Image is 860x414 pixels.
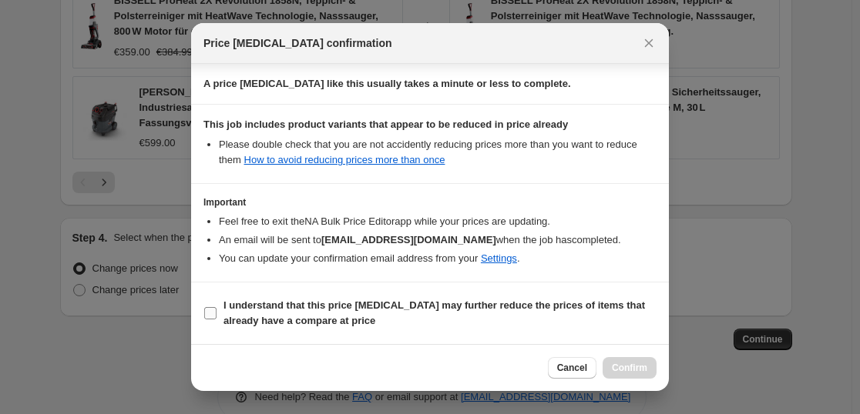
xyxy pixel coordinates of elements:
b: I understand that this price [MEDICAL_DATA] may further reduce the prices of items that already h... [223,299,645,326]
span: Price [MEDICAL_DATA] confirmation [203,35,392,51]
b: This job includes product variants that appear to be reduced in price already [203,119,568,130]
h3: Important [203,196,657,209]
li: Feel free to exit the NA Bulk Price Editor app while your prices are updating. [219,214,657,229]
a: How to avoid reducing prices more than once [244,154,445,165]
li: An email will be sent to when the job has completed . [219,232,657,248]
span: Cancel [557,362,587,374]
a: Settings [481,252,517,264]
li: You can update your confirmation email address from your . [219,251,657,266]
button: Close [638,32,660,54]
li: Please double check that you are not accidently reducing prices more than you want to reduce them [219,137,657,168]
b: A price [MEDICAL_DATA] like this usually takes a minute or less to complete. [203,78,571,89]
b: [EMAIL_ADDRESS][DOMAIN_NAME] [321,234,496,245]
button: Cancel [548,357,596,379]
